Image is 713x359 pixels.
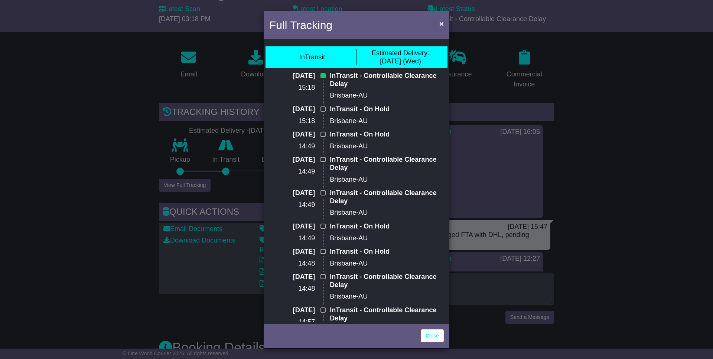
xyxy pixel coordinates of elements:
p: [DATE] [269,223,315,231]
p: InTransit - Controllable Clearance Delay [330,72,444,88]
h4: Full Tracking [269,17,332,33]
p: Brisbane-AU [330,209,444,217]
p: [DATE] [269,273,315,281]
p: 14:48 [269,260,315,268]
p: InTransit - Controllable Clearance Delay [330,273,444,289]
p: [DATE] [269,248,315,256]
p: 14:57 [269,318,315,326]
span: Estimated Delivery: [372,49,429,57]
p: Brisbane-AU [330,234,444,243]
p: InTransit - On Hold [330,105,444,113]
p: InTransit - On Hold [330,131,444,139]
p: 14:49 [269,201,315,209]
p: InTransit - Controllable Clearance Delay [330,189,444,205]
p: [DATE] [269,131,315,139]
span: × [439,19,444,28]
p: InTransit - On Hold [330,223,444,231]
p: Brisbane-AU [330,293,444,301]
div: [DATE] (Wed) [372,49,429,65]
p: InTransit - On Hold [330,248,444,256]
p: Brisbane-AU [330,117,444,125]
p: 14:48 [269,285,315,293]
p: InTransit - Controllable Clearance Delay [330,156,444,172]
p: Brisbane-AU [330,176,444,184]
p: 15:18 [269,117,315,125]
p: 15:18 [269,84,315,92]
p: [DATE] [269,189,315,197]
button: Close [436,16,447,31]
p: Brisbane-AU [330,142,444,151]
p: [DATE] [269,156,315,164]
p: 14:49 [269,142,315,151]
div: InTransit [299,53,325,62]
p: [DATE] [269,306,315,314]
p: 14:49 [269,168,315,176]
p: Brisbane-AU [330,260,444,268]
p: [DATE] [269,105,315,113]
p: 14:49 [269,234,315,243]
a: Close [421,329,444,342]
p: [DATE] [269,72,315,80]
p: InTransit - Controllable Clearance Delay [330,306,444,322]
p: Brisbane-AU [330,92,444,100]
